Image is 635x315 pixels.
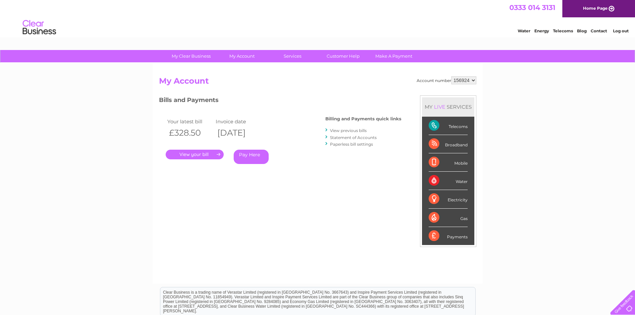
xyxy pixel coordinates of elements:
[417,76,476,84] div: Account number
[166,126,214,140] th: £328.50
[509,3,555,12] a: 0333 014 3131
[330,135,377,140] a: Statement of Accounts
[316,50,371,62] a: Customer Help
[422,97,474,116] div: MY SERVICES
[214,50,269,62] a: My Account
[159,76,476,89] h2: My Account
[214,126,262,140] th: [DATE]
[22,17,56,38] img: logo.png
[518,28,530,33] a: Water
[166,117,214,126] td: Your latest bill
[164,50,219,62] a: My Clear Business
[429,135,468,153] div: Broadband
[613,28,629,33] a: Log out
[330,128,367,133] a: View previous bills
[234,150,269,164] a: Pay Here
[429,209,468,227] div: Gas
[429,172,468,190] div: Water
[577,28,587,33] a: Blog
[159,95,401,107] h3: Bills and Payments
[160,4,475,32] div: Clear Business is a trading name of Verastar Limited (registered in [GEOGRAPHIC_DATA] No. 3667643...
[366,50,421,62] a: Make A Payment
[591,28,607,33] a: Contact
[166,150,224,159] a: .
[429,190,468,208] div: Electricity
[325,116,401,121] h4: Billing and Payments quick links
[534,28,549,33] a: Energy
[553,28,573,33] a: Telecoms
[429,117,468,135] div: Telecoms
[433,104,447,110] div: LIVE
[429,153,468,172] div: Mobile
[429,227,468,245] div: Payments
[214,117,262,126] td: Invoice date
[330,142,373,147] a: Paperless bill settings
[265,50,320,62] a: Services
